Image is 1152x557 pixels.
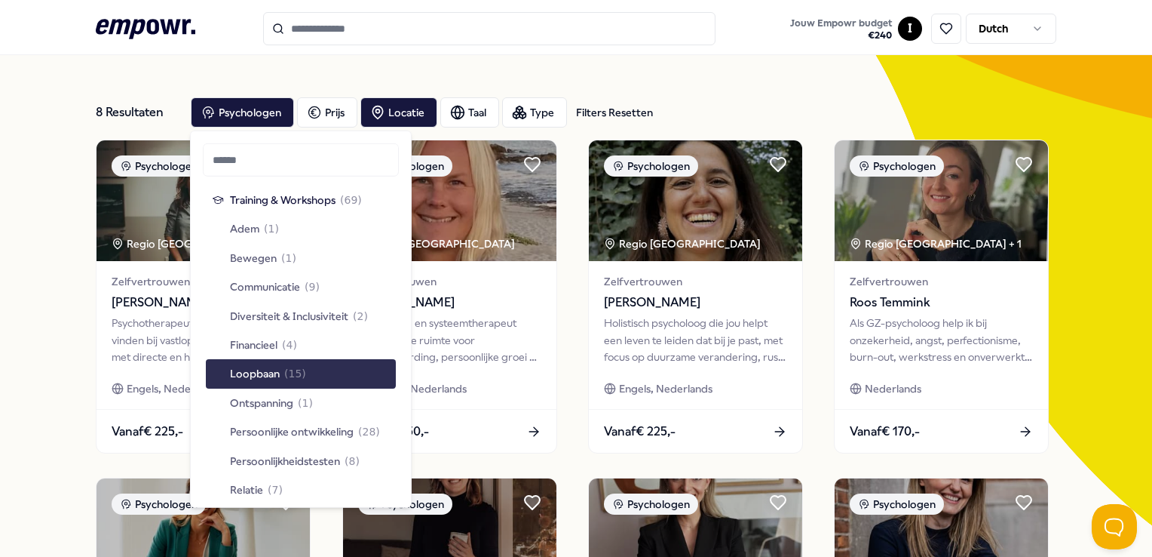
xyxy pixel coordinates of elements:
a: package imagePsychologenRegio [GEOGRAPHIC_DATA] + 1Zelfvertrouwen[PERSON_NAME]Psychotherapeut hel... [96,140,311,454]
span: ( 1 ) [298,395,313,411]
div: Holistisch psycholoog die jou helpt een leven te leiden dat bij je past, met focus op duurzame ve... [604,315,787,365]
div: Psycholoog en systeemtherapeut biedt veilige ruimte voor bewustwording, persoonlijke groei en men... [358,315,541,365]
span: Zelfvertrouwen [112,273,295,290]
div: Psychologen [604,155,698,177]
span: Zelfvertrouwen [604,273,787,290]
span: Zelfvertrouwen [850,273,1033,290]
span: Persoonlijkheidstesten [230,452,340,469]
span: [PERSON_NAME] [604,293,787,312]
span: [PERSON_NAME] [112,293,295,312]
span: Adem [230,220,259,237]
span: Vanaf € 225,- [112,422,183,442]
span: Diversiteit & Inclusiviteit [230,307,348,324]
span: € 240 [790,29,892,42]
span: ( 4 ) [282,337,297,353]
span: Relatie [230,482,263,498]
div: Psychologen [850,494,944,515]
span: Vanaf € 225,- [604,422,676,442]
div: Psychologen [850,155,944,177]
a: package imagePsychologenRegio [GEOGRAPHIC_DATA] Zelfvertrouwen[PERSON_NAME]Holistisch psycholoog ... [588,140,803,454]
img: package image [835,140,1048,261]
span: Loopbaan [230,365,280,382]
span: ( 1 ) [264,220,279,237]
div: Psychologen [112,494,206,515]
div: Filters Resetten [576,104,653,121]
span: Persoonlijke ontwikkeling [230,423,354,440]
button: Jouw Empowr budget€240 [787,14,895,45]
div: Regio [GEOGRAPHIC_DATA] + 1 [112,235,283,252]
span: Bewegen [230,250,277,266]
span: Training & Workshops [230,192,335,208]
button: Taal [440,97,499,128]
span: Ontspanning [230,395,293,411]
button: Prijs [297,97,357,128]
span: Engels, Nederlands [127,380,220,397]
div: Regio [GEOGRAPHIC_DATA] [358,235,517,252]
span: Engels, Nederlands [619,380,712,397]
div: Suggestions [203,186,399,500]
span: Zelfvertrouwen [358,273,541,290]
img: package image [589,140,802,261]
a: package imagePsychologenRegio [GEOGRAPHIC_DATA] Zelfvertrouwen[PERSON_NAME]Psycholoog en systeemt... [342,140,557,454]
span: Engels, Nederlands [373,380,467,397]
iframe: Help Scout Beacon - Open [1092,504,1137,549]
button: Locatie [360,97,437,128]
span: ( 2 ) [353,307,368,324]
span: Vanaf € 170,- [850,422,920,442]
span: ( 1 ) [281,250,296,266]
img: package image [343,140,556,261]
img: package image [97,140,310,261]
div: Regio [GEOGRAPHIC_DATA] + 1 [850,235,1022,252]
div: Psychologen [112,155,206,177]
span: ( 8 ) [345,452,360,469]
span: Nederlands [865,380,921,397]
div: Psychologen [604,494,698,515]
span: Roos Temmink [850,293,1033,312]
span: Communicatie [230,278,300,295]
span: Jouw Empowr budget [790,17,892,29]
span: ( 28 ) [358,423,380,440]
span: ( 69 ) [340,192,362,208]
div: Regio [GEOGRAPHIC_DATA] [604,235,763,252]
span: ( 9 ) [305,278,320,295]
div: Als GZ-psycholoog help ik bij onzekerheid, angst, perfectionisme, burn-out, werkstress en onverwe... [850,315,1033,365]
button: Type [502,97,567,128]
input: Search for products, categories or subcategories [263,12,715,45]
a: Jouw Empowr budget€240 [784,13,898,45]
span: [PERSON_NAME] [358,293,541,312]
span: ( 15 ) [284,365,306,382]
button: Psychologen [191,97,294,128]
button: I [898,17,922,41]
div: Psychotherapeut helpt mensen balans vinden bij vastlopen op werk of privé met directe en humorist... [112,315,295,365]
span: ( 7 ) [268,482,283,498]
span: Financieel [230,337,277,353]
div: 8 Resultaten [96,97,179,128]
a: package imagePsychologenRegio [GEOGRAPHIC_DATA] + 1ZelfvertrouwenRoos TemminkAls GZ-psycholoog he... [834,140,1049,454]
